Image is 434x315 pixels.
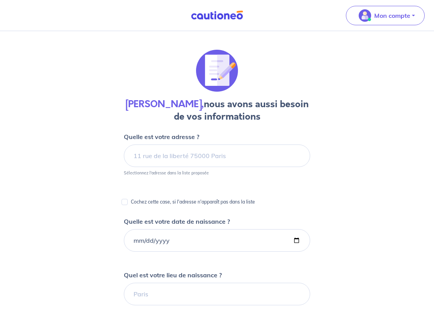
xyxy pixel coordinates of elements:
p: Mon compte [374,11,410,20]
input: 01/01/1980 [124,229,310,252]
p: Quel est votre lieu de naissance ? [124,270,222,280]
strong: [PERSON_NAME], [125,97,204,111]
img: Cautioneo [188,10,246,20]
input: 11 rue de la liberté 75000 Paris [124,144,310,167]
input: Paris [124,283,310,305]
p: Cochez cette case, si l'adresse n'apparaît pas dans la liste [131,197,255,207]
button: illu_account_valid_menu.svgMon compte [346,6,425,25]
p: Sélectionnez l'adresse dans la liste proposée [124,170,209,176]
h4: nous avons aussi besoin de vos informations [124,98,310,123]
p: Quelle est votre adresse ? [124,132,199,141]
p: Quelle est votre date de naissance ? [124,217,230,226]
img: illu_account_valid_menu.svg [359,9,371,22]
img: illu_document_signature.svg [196,50,238,92]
